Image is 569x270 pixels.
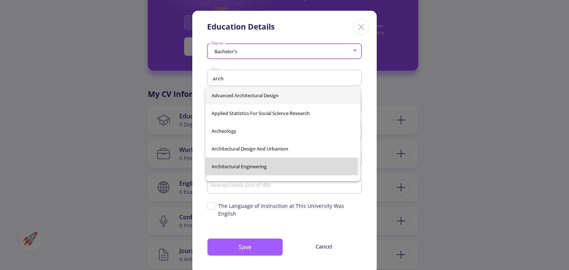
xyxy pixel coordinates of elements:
[286,238,362,255] button: Cancel
[212,104,355,122] span: Applied Statistics For Social Science Research
[212,140,355,158] span: Architectural Design And Urbanism
[207,238,283,256] button: Save
[213,48,237,55] span: Bachelor's
[212,158,355,175] span: Architectural Engineering
[212,122,355,140] span: Archeology
[218,202,362,217] span: The Language of Instruction at This University Was English
[212,175,355,193] span: Architectural History
[207,21,274,33] div: Education Details
[353,19,369,35] div: Close
[212,87,355,104] span: Advanced Architectural Design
